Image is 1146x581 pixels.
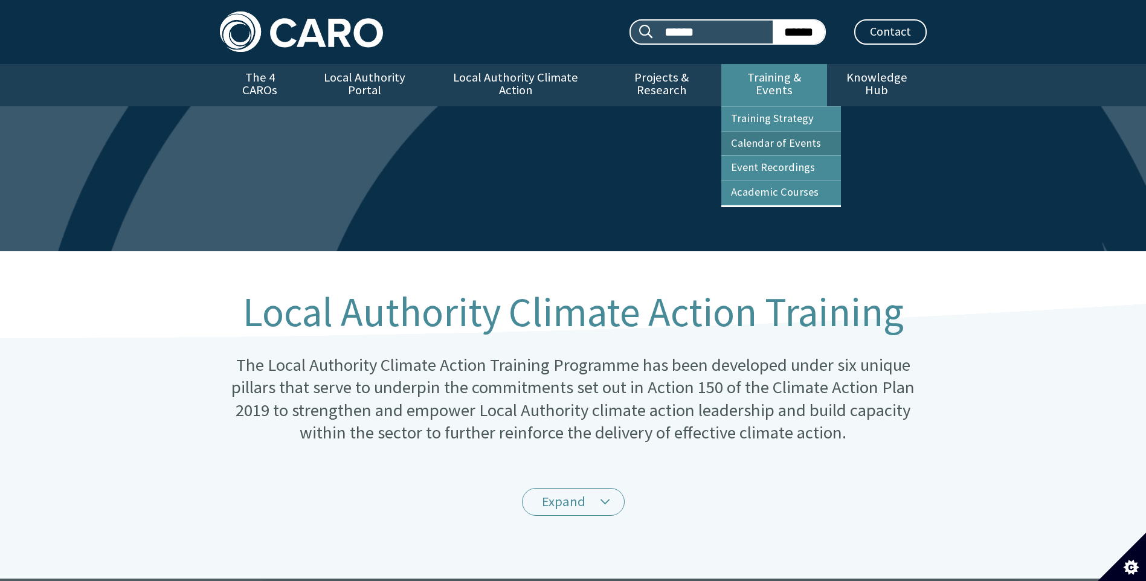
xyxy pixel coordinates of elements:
a: Training Strategy [721,107,841,131]
a: Academic Courses [721,181,841,205]
button: Set cookie preferences [1098,533,1146,581]
a: Projects & Research [602,64,721,106]
a: Calendar of Events [721,132,841,156]
a: Event Recordings [721,156,841,180]
img: Caro logo [220,11,383,52]
a: The 4 CAROs [220,64,300,106]
a: Expand [522,488,625,516]
a: Local Authority Portal [300,64,430,106]
a: Local Authority Climate Action [430,64,602,106]
a: Knowledge Hub [827,64,926,106]
a: Training & Events [721,64,827,106]
p: The Local Authority Climate Action Training Programme has been developed under six unique pillars... [220,354,927,445]
h1: Local Authority Climate Action Training [220,290,927,335]
a: Contact [854,19,927,45]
